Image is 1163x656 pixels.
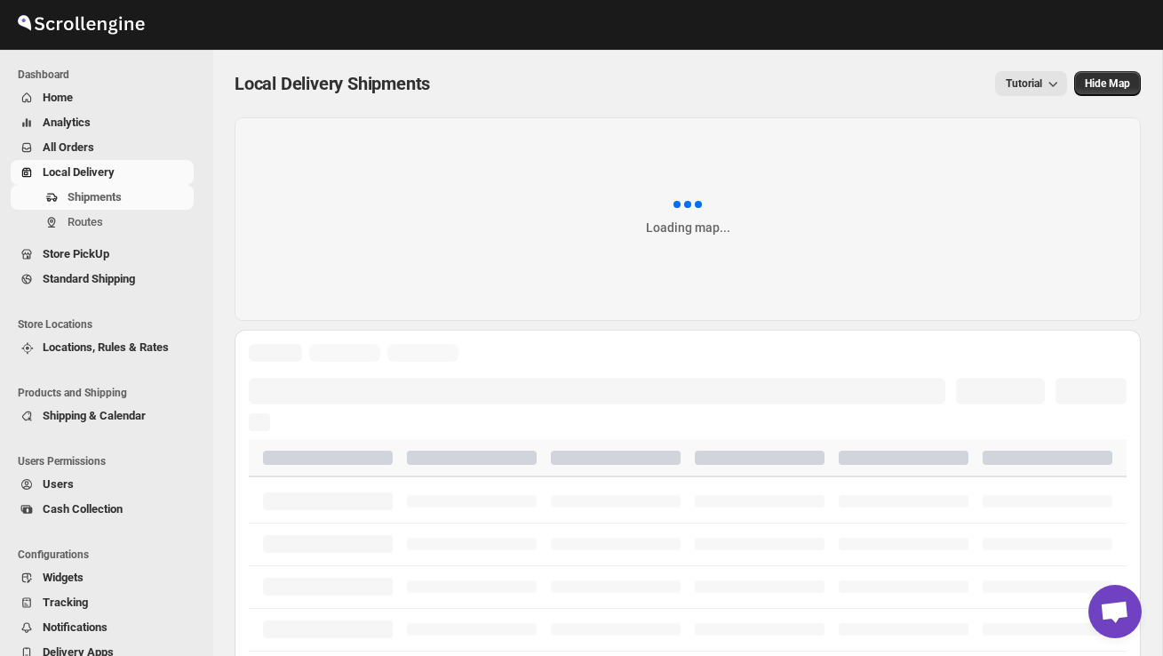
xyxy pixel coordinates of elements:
span: Local Delivery [43,165,115,179]
button: Analytics [11,110,194,135]
button: Home [11,85,194,110]
button: Shipments [11,185,194,210]
button: Notifications [11,615,194,640]
span: Locations, Rules & Rates [43,340,169,354]
button: All Orders [11,135,194,160]
span: Hide Map [1085,76,1130,91]
button: Widgets [11,565,194,590]
span: Store PickUp [43,247,109,260]
button: Locations, Rules & Rates [11,335,194,360]
span: Configurations [18,548,201,562]
span: Routes [68,215,103,228]
button: Map action label [1074,71,1141,96]
span: Users [43,477,74,491]
button: Tracking [11,590,194,615]
span: Tracking [43,596,88,609]
div: Loading map... [646,219,730,236]
span: Local Delivery Shipments [235,73,430,94]
span: Products and Shipping [18,386,201,400]
div: Open chat [1088,585,1142,638]
button: Tutorial [995,71,1067,96]
button: Routes [11,210,194,235]
span: Analytics [43,116,91,129]
span: Shipments [68,190,122,204]
span: Cash Collection [43,502,123,516]
span: Home [43,91,73,104]
span: Shipping & Calendar [43,409,146,422]
span: Widgets [43,571,84,584]
span: Tutorial [1006,77,1042,90]
span: Notifications [43,620,108,634]
span: Store Locations [18,317,201,332]
button: Cash Collection [11,497,194,522]
span: Standard Shipping [43,272,135,285]
button: Users [11,472,194,497]
span: Dashboard [18,68,201,82]
button: Shipping & Calendar [11,404,194,428]
span: Users Permissions [18,454,201,468]
span: All Orders [43,140,94,154]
